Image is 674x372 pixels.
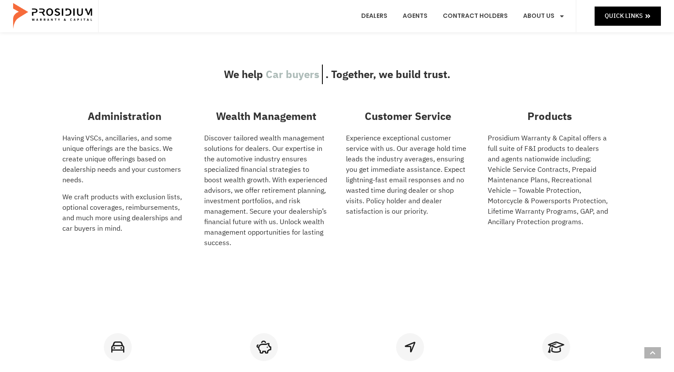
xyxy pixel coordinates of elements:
p: We craft products with exclusion lists, optional coverages, reimbursements, and much more using d... [62,192,187,234]
h3: Administration [62,109,187,124]
h3: Wealth Management [204,109,328,124]
a: GAP PRODUCTS [250,333,278,361]
a: Quick Links [595,7,661,25]
a: ANCILLARY PRODUCTS [396,333,424,361]
a: DEALER DEVELOPMENT [542,333,570,361]
h3: Customer Service [346,109,470,124]
span: We help [224,65,263,85]
span: . Together, we build trust. [325,65,450,85]
span: Car buyers [266,67,319,82]
span: Quick Links [605,10,643,21]
h3: Products [488,109,612,124]
p: Prosidium Warranty & Capital offers a full suite of F&I products to dealers and agents nationwide... [488,133,612,227]
p: Having VSCs, ancillaries, and some unique offerings are the basics. We create unique offerings ba... [62,133,187,185]
a: VSC PRODUCTS [104,333,132,361]
p: Discover tailored wealth management solutions for dealers. Our expertise in the automotive indust... [204,133,328,248]
p: Experience exceptional customer service with us. Our average hold time leads the industry average... [346,133,470,217]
